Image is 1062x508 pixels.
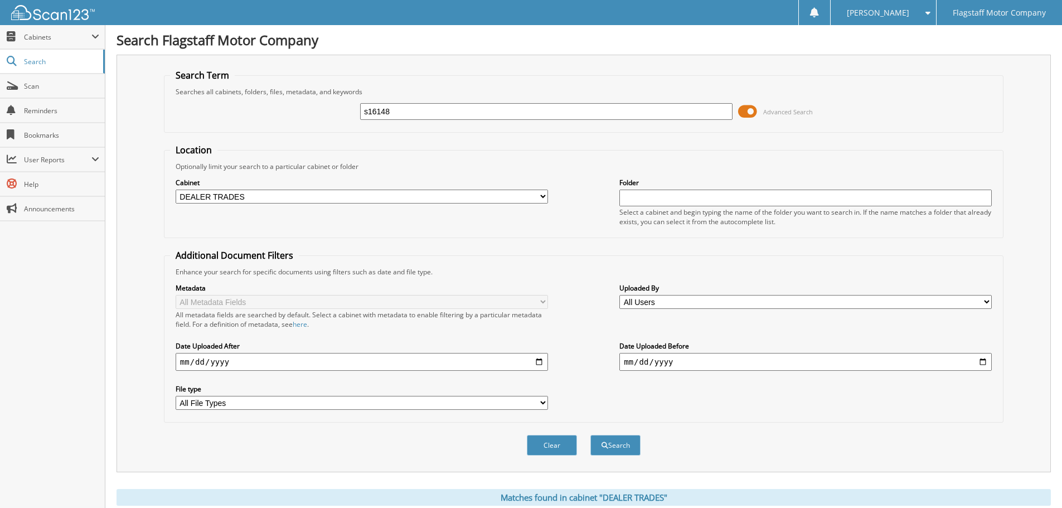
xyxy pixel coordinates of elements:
[619,207,992,226] div: Select a cabinet and begin typing the name of the folder you want to search in. If the name match...
[176,353,548,371] input: start
[170,249,299,262] legend: Additional Document Filters
[117,31,1051,49] h1: Search Flagstaff Motor Company
[170,87,997,96] div: Searches all cabinets, folders, files, metadata, and keywords
[590,435,641,456] button: Search
[11,5,95,20] img: scan123-logo-white.svg
[24,204,99,214] span: Announcements
[176,178,548,187] label: Cabinet
[170,162,997,171] div: Optionally limit your search to a particular cabinet or folder
[170,69,235,81] legend: Search Term
[24,106,99,115] span: Reminders
[763,108,813,116] span: Advanced Search
[527,435,577,456] button: Clear
[619,353,992,371] input: end
[117,489,1051,506] div: Matches found in cabinet "DEALER TRADES"
[24,130,99,140] span: Bookmarks
[176,283,548,293] label: Metadata
[170,144,217,156] legend: Location
[24,180,99,189] span: Help
[619,178,992,187] label: Folder
[24,155,91,165] span: User Reports
[619,283,992,293] label: Uploaded By
[176,341,548,351] label: Date Uploaded After
[847,9,909,16] span: [PERSON_NAME]
[24,57,98,66] span: Search
[953,9,1046,16] span: Flagstaff Motor Company
[176,310,548,329] div: All metadata fields are searched by default. Select a cabinet with metadata to enable filtering b...
[24,32,91,42] span: Cabinets
[293,320,307,329] a: here
[176,384,548,394] label: File type
[24,81,99,91] span: Scan
[619,341,992,351] label: Date Uploaded Before
[170,267,997,277] div: Enhance your search for specific documents using filters such as date and file type.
